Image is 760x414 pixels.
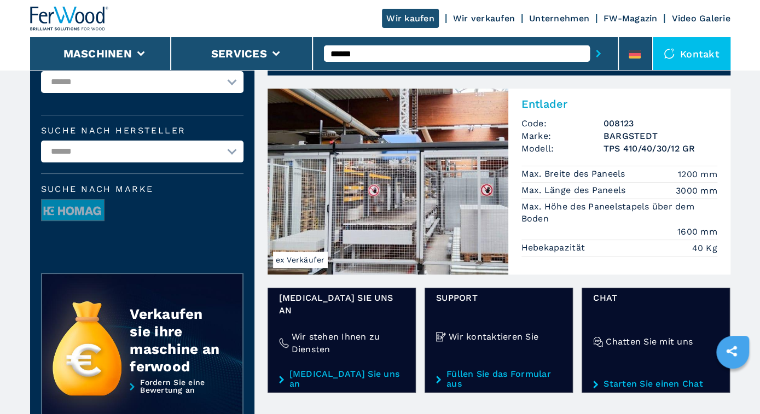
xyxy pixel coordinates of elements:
[677,225,717,238] em: 1600 mm
[268,89,730,275] a: Entlader BARGSTEDT TPS 410/40/30/12 GRex VerkäuferEntladerCode:008123Marke:BARGSTEDTModell:TPS 41...
[521,168,628,180] p: Max. Breite des Paneels
[606,335,693,348] h4: Chatten Sie mit uns
[593,291,718,304] span: Chat
[671,13,730,24] a: Video Galerie
[590,41,607,66] button: submit-button
[279,291,404,317] span: [MEDICAL_DATA] Sie uns an
[604,117,717,130] h3: 008123
[692,242,717,254] em: 40 Kg
[382,9,439,28] a: Wir kaufen
[453,13,515,24] a: Wir verkaufen
[718,337,745,365] a: sharethis
[268,89,508,275] img: Entlader BARGSTEDT TPS 410/40/30/12 GR
[63,47,132,60] button: Maschinen
[436,291,561,304] span: Support
[30,7,109,31] img: Ferwood
[130,305,221,375] div: Verkaufen sie ihre maschine an ferwood
[604,142,717,155] h3: TPS 410/40/30/12 GR
[521,242,588,254] p: Hebekapazität
[211,47,267,60] button: Services
[521,201,717,225] p: Max. Höhe des Paneelstapels über dem Boden
[42,200,104,221] img: image
[292,330,404,355] h4: Wir stehen Ihnen zu Diensten
[521,184,629,196] p: Max. Länge des Paneels
[436,369,561,389] a: Füllen Sie das Formular aus
[604,130,717,142] h3: BARGSTEDT
[678,168,717,180] em: 1200 mm
[279,338,289,348] img: Wir stehen Ihnen zu Diensten
[521,142,604,155] span: Modell:
[713,365,752,406] iframe: Chat
[41,185,243,194] span: Suche nach Marke
[593,337,603,347] img: Chatten Sie mit uns
[653,37,730,70] div: Kontakt
[593,379,718,389] a: Starten Sie einen Chat
[521,97,717,110] h2: Entlader
[279,369,404,389] a: [MEDICAL_DATA] Sie uns an
[521,130,604,142] span: Marke:
[436,332,446,342] img: Wir kontaktieren Sie
[604,13,658,24] a: FW-Magazin
[273,252,328,268] span: ex Verkäufer
[521,117,604,130] span: Code:
[676,184,717,197] em: 3000 mm
[664,48,675,59] img: Kontakt
[529,13,589,24] a: Unternehmen
[449,330,538,343] h4: Wir kontaktieren Sie
[41,126,243,135] label: Suche nach Hersteller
